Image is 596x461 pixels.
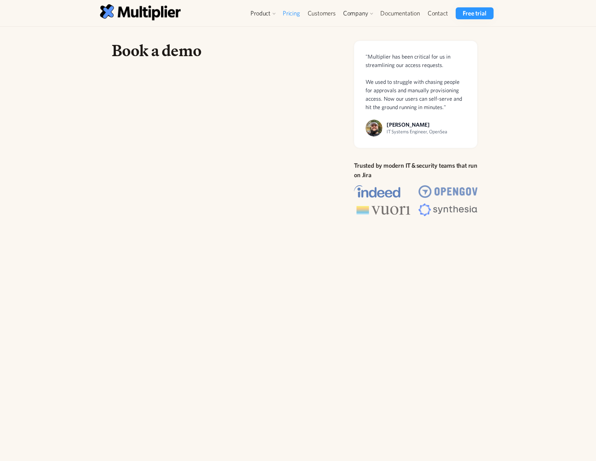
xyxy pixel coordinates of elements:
[376,7,423,19] a: Documentation
[304,7,340,19] a: Customers
[387,121,447,128] div: [PERSON_NAME]
[247,7,279,19] div: Product
[366,53,462,110] span: "Multiplier has been critical for us in streamlining our access requests. We used to struggle wit...
[343,9,368,18] div: Company
[424,7,452,19] a: Contact
[354,161,477,180] p: Trusted by modern IT & security teams that run on Jira
[456,7,493,19] a: Free trial
[387,128,447,135] div: IT Systems Engineer, OpenSea
[340,7,377,19] div: Company
[279,7,304,19] a: Pricing
[250,9,270,18] div: Product
[112,41,342,60] h1: Book a demo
